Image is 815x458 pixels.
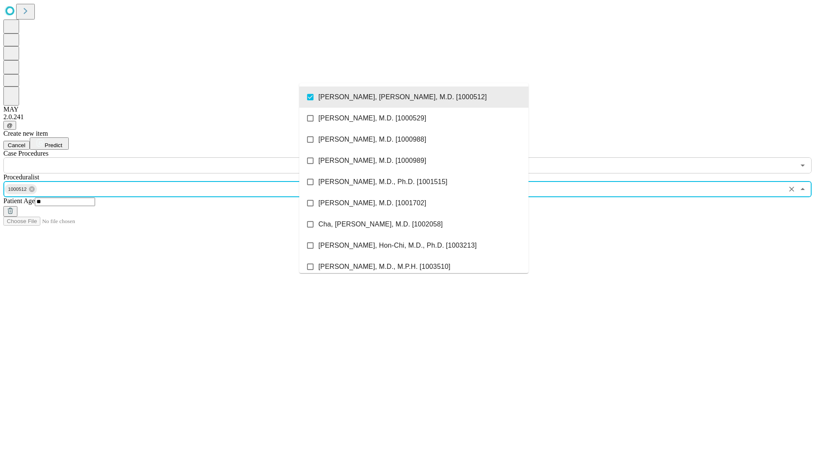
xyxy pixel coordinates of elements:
[3,106,812,113] div: MAY
[3,197,35,204] span: Patient Age
[797,183,809,195] button: Close
[318,156,426,166] span: [PERSON_NAME], M.D. [1000989]
[318,240,477,251] span: [PERSON_NAME], Hon-Chi, M.D., Ph.D. [1003213]
[318,134,426,145] span: [PERSON_NAME], M.D. [1000988]
[7,122,13,128] span: @
[797,159,809,171] button: Open
[318,198,426,208] span: [PERSON_NAME], M.D. [1001702]
[45,142,62,148] span: Predict
[5,184,30,194] span: 1000512
[3,113,812,121] div: 2.0.241
[3,130,48,137] span: Create new item
[8,142,25,148] span: Cancel
[30,137,69,150] button: Predict
[3,150,48,157] span: Scheduled Procedure
[318,92,487,102] span: [PERSON_NAME], [PERSON_NAME], M.D. [1000512]
[3,141,30,150] button: Cancel
[5,184,37,194] div: 1000512
[318,262,450,272] span: [PERSON_NAME], M.D., M.P.H. [1003510]
[786,183,798,195] button: Clear
[318,219,443,229] span: Cha, [PERSON_NAME], M.D. [1002058]
[318,113,426,123] span: [PERSON_NAME], M.D. [1000529]
[3,173,39,181] span: Proceduralist
[318,177,447,187] span: [PERSON_NAME], M.D., Ph.D. [1001515]
[3,121,16,130] button: @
